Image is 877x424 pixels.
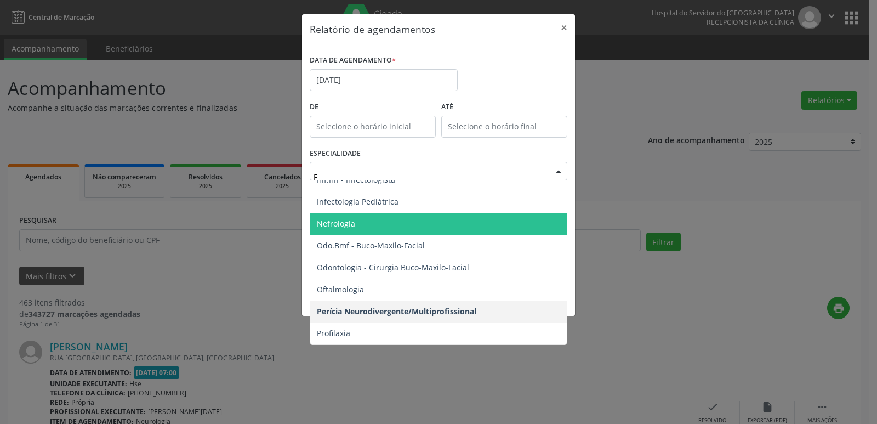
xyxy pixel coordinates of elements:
[317,262,469,273] span: Odontologia - Cirurgia Buco-Maxilo-Facial
[310,22,435,36] h5: Relatório de agendamentos
[310,145,361,162] label: ESPECIALIDADE
[310,69,458,91] input: Selecione uma data ou intervalo
[317,196,398,207] span: Infectologia Pediátrica
[441,116,567,138] input: Selecione o horário final
[310,116,436,138] input: Selecione o horário inicial
[314,166,545,188] input: Seleciona uma especialidade
[317,306,476,316] span: Perícia Neurodivergente/Multiprofissional
[310,52,396,69] label: DATA DE AGENDAMENTO
[317,284,364,295] span: Oftalmologia
[317,218,355,229] span: Nefrologia
[310,99,436,116] label: De
[317,328,350,338] span: Profilaxia
[553,14,575,41] button: Close
[441,99,567,116] label: ATÉ
[317,240,425,251] span: Odo.Bmf - Buco-Maxilo-Facial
